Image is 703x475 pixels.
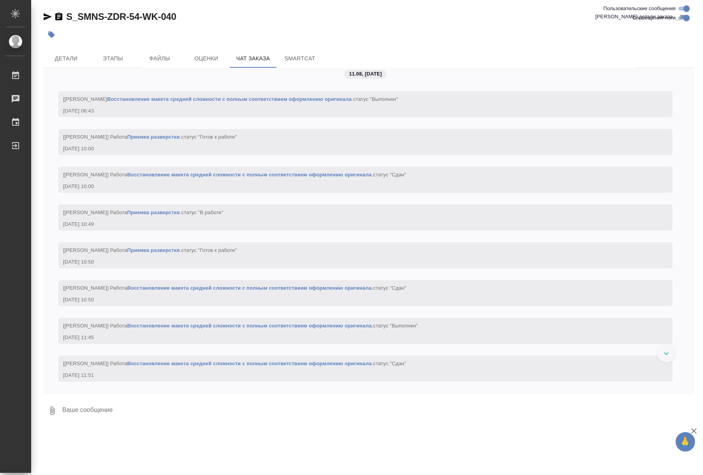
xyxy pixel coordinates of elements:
a: Восстановление макета средней сложности с полным соответствием оформлению оригинала [127,361,372,366]
span: статус "Готов к работе" [181,134,237,140]
a: S_SMNS-ZDR-54-WK-040 [66,11,176,22]
span: [[PERSON_NAME]] Работа . [63,323,418,329]
a: Приемка разверстки [127,134,180,140]
button: Скопировать ссылку для ЯМессенджера [43,12,52,21]
a: Восстановление макета средней сложности с полным соответствием оформлению оригинала [107,96,352,102]
span: Оповещения-логи [633,14,676,22]
span: Файлы [141,54,178,63]
span: Чат заказа [234,54,272,63]
a: Восстановление макета средней сложности с полным соответствием оформлению оригинала [127,323,372,329]
span: [[PERSON_NAME]] Работа . [63,361,406,366]
div: [DATE] 10:00 [63,183,645,190]
p: 11.08, [DATE] [349,70,382,78]
span: Пользовательские сообщения [603,5,676,12]
button: 🙏 [676,432,695,452]
div: [DATE] 11:45 [63,334,645,341]
div: [DATE] 10:50 [63,296,645,304]
span: 🙏 [679,434,692,450]
span: [[PERSON_NAME]] Работа . [63,247,237,253]
div: [DATE] 10:49 [63,220,645,228]
span: статус "Готов к работе" [181,247,237,253]
a: Восстановление макета средней сложности с полным соответствием оформлению оригинала [127,172,372,178]
div: [DATE] 08:43 [63,107,645,115]
button: Добавить тэг [43,26,60,43]
span: Этапы [94,54,132,63]
a: Восстановление макета средней сложности с полным соответствием оформлению оригинала [127,285,372,291]
div: [DATE] 10:00 [63,145,645,153]
div: [DATE] 11:51 [63,371,645,379]
span: [[PERSON_NAME] . [63,96,398,102]
span: [[PERSON_NAME]] Работа . [63,172,406,178]
button: Скопировать ссылку [54,12,63,21]
a: Приемка разверстки [127,247,180,253]
span: статус "Сдан" [373,285,406,291]
span: Оценки [188,54,225,63]
span: статус "Сдан" [373,361,406,366]
span: статус "Сдан" [373,172,406,178]
span: статус "В работе" [181,209,223,215]
span: статус "Выполнен" [353,96,398,102]
span: статус "Выполнен" [373,323,418,329]
span: [[PERSON_NAME]] Работа . [63,134,237,140]
span: Детали [48,54,85,63]
span: SmartCat [281,54,319,63]
span: [[PERSON_NAME]] Работа . [63,209,224,215]
a: Приемка разверстки [127,209,180,215]
span: [PERSON_NAME] детали заказа [596,13,673,21]
span: [[PERSON_NAME]] Работа . [63,285,406,291]
div: [DATE] 10:50 [63,258,645,266]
